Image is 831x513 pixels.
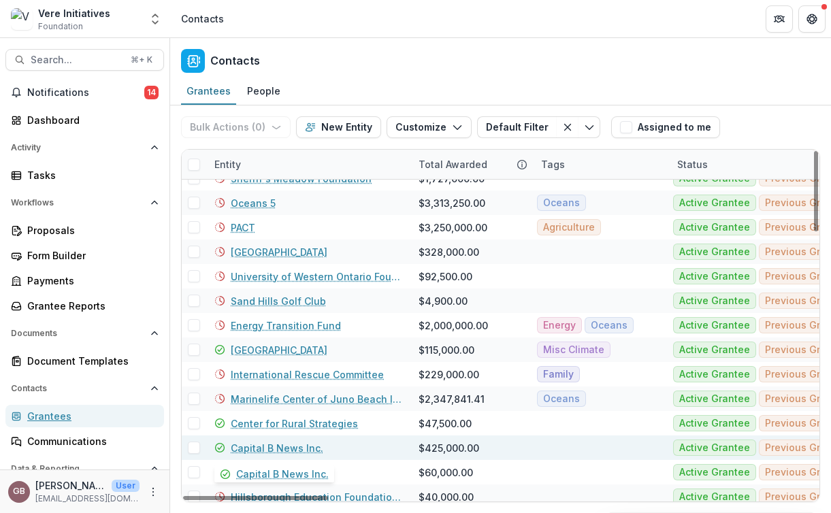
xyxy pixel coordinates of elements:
span: Search... [31,54,123,66]
a: International Rescue Committee [231,367,384,382]
button: Open Workflows [5,192,164,214]
div: Tags [533,157,573,171]
span: Active Grantee [679,491,750,503]
button: Open Activity [5,137,164,159]
a: Oceans 5 [231,196,276,210]
div: Contacts [181,12,224,26]
div: Proposals [27,223,153,237]
a: People [242,78,286,105]
button: Get Help [798,5,826,33]
div: $47,500.00 [419,416,472,431]
span: Energy [543,320,576,331]
span: Data & Reporting [11,464,145,474]
button: New Entity [296,116,381,138]
div: Grantees [27,409,153,423]
div: Total Awarded [410,150,533,179]
span: Active Grantee [679,295,750,307]
p: User [112,480,140,492]
span: Notifications [27,87,144,99]
img: Vere Initiatives [11,8,33,30]
span: Active Grantee [679,271,750,282]
button: Partners [766,5,793,33]
span: Active Grantee [679,246,750,258]
a: University of Western Ontario Foundation Inc. [231,269,402,284]
a: Hillsborough Education Foundation Inc. [231,490,402,504]
button: Clear filter [557,116,579,138]
div: $40,000.00 [419,490,474,504]
div: Entity [206,150,410,179]
button: Default Filter [477,116,557,138]
span: Active Grantee [679,369,750,380]
button: Notifications14 [5,82,164,103]
div: Grantees [181,81,236,101]
div: $328,000.00 [419,245,479,259]
a: Form Builder [5,244,164,267]
button: Open Contacts [5,378,164,399]
div: $3,250,000.00 [419,220,487,235]
span: Active Grantee [679,393,750,405]
div: Vere Initiatives [38,6,110,20]
button: Open Data & Reporting [5,458,164,480]
span: Active Grantee [679,344,750,356]
button: More [145,484,161,500]
span: Misc Climate [543,344,604,356]
a: Energy Transition Fund [231,318,341,333]
a: [GEOGRAPHIC_DATA] [231,245,327,259]
span: Oceans [543,393,580,405]
span: Active Grantee [679,320,750,331]
span: Family [543,369,574,380]
div: Tags [533,150,669,179]
span: Agriculture [543,222,595,233]
div: Payments [27,274,153,288]
div: $92,500.00 [419,269,472,284]
button: Toggle menu [579,116,600,138]
span: Active Grantee [679,442,750,454]
button: Assigned to me [611,116,720,138]
button: Open entity switcher [146,5,165,33]
div: $425,000.00 [419,441,479,455]
a: Grantees [5,405,164,427]
a: PACT [231,220,255,235]
div: Communications [27,434,153,448]
a: Marinelife Center of Juno Beach Inc. [231,392,402,406]
span: 14 [144,86,159,99]
h2: Contacts [210,54,260,67]
div: $2,000,000.00 [419,318,488,333]
div: $3,313,250.00 [419,196,485,210]
div: Document Templates [27,354,153,368]
div: Tasks [27,168,153,182]
a: Tasks [5,164,164,186]
div: Entity [206,157,249,171]
a: Proposals [5,219,164,242]
a: Grantees [181,78,236,105]
div: $115,000.00 [419,343,474,357]
div: Form Builder [27,248,153,263]
span: Contacts [11,384,145,393]
a: Grantee Reports [5,295,164,317]
div: ⌘ + K [128,52,155,67]
div: Total Awarded [410,157,495,171]
p: [PERSON_NAME] [35,478,106,493]
span: Foundation [38,20,83,33]
a: Center for Rural Strategies [231,416,358,431]
a: Dashboard [5,109,164,131]
button: Customize [387,116,472,138]
span: Active Grantee [679,418,750,429]
span: Oceans [543,197,580,209]
div: People [242,81,286,101]
div: Status [669,157,716,171]
div: $2,347,841.41 [419,392,485,406]
div: Grace Brown [13,487,25,496]
span: Documents [11,329,145,338]
button: Open Documents [5,322,164,344]
span: Oceans [591,320,628,331]
span: Active Grantee [679,222,750,233]
a: [GEOGRAPHIC_DATA] [231,343,327,357]
div: Grantee Reports [27,299,153,313]
a: Communications [5,430,164,452]
a: Sand Hills Golf Club [231,294,326,308]
span: Activity [11,143,145,152]
a: Payments [5,269,164,292]
div: $60,000.00 [419,465,473,480]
